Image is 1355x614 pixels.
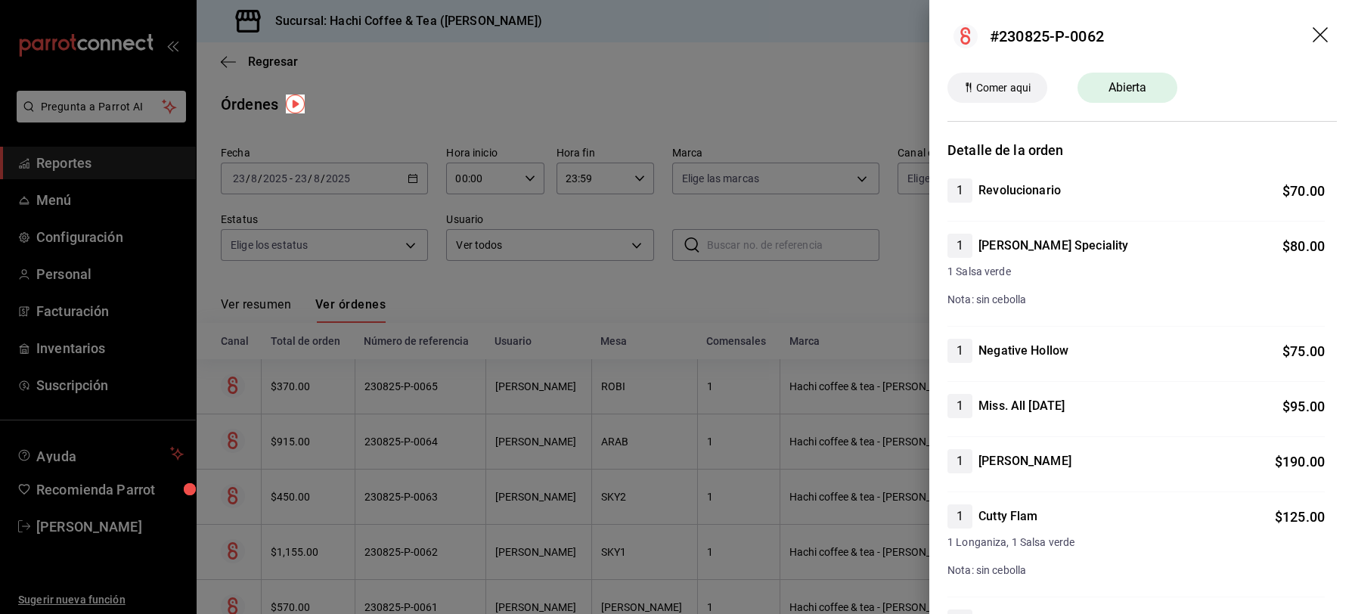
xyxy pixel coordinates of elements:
span: 1 [947,452,972,470]
h4: [PERSON_NAME] Speciality [978,237,1128,255]
span: Abierta [1099,79,1156,97]
h4: Negative Hollow [978,342,1068,360]
span: 1 Longaniza, 1 Salsa verde [947,535,1325,550]
h4: Cutty Flam [978,507,1037,526]
span: Comer aqui [970,80,1037,96]
h3: Detalle de la orden [947,140,1337,160]
span: 1 [947,237,972,255]
h4: Revolucionario [978,181,1061,200]
span: $ 125.00 [1275,509,1325,525]
img: Tooltip marker [286,95,305,113]
h4: [PERSON_NAME] [978,452,1071,470]
span: $ 75.00 [1282,343,1325,359]
span: 1 [947,181,972,200]
span: 1 [947,342,972,360]
button: drag [1313,27,1331,45]
span: 1 [947,397,972,415]
span: $ 95.00 [1282,398,1325,414]
h4: Miss. All [DATE] [978,397,1065,415]
span: 1 [947,507,972,526]
span: Nota: sin cebolla [947,564,1026,576]
span: $ 190.00 [1275,454,1325,470]
span: 1 Salsa verde [947,264,1325,280]
span: Nota: sin cebolla [947,293,1026,305]
div: #230825-P-0062 [990,25,1104,48]
span: $ 80.00 [1282,238,1325,254]
span: $ 70.00 [1282,183,1325,199]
